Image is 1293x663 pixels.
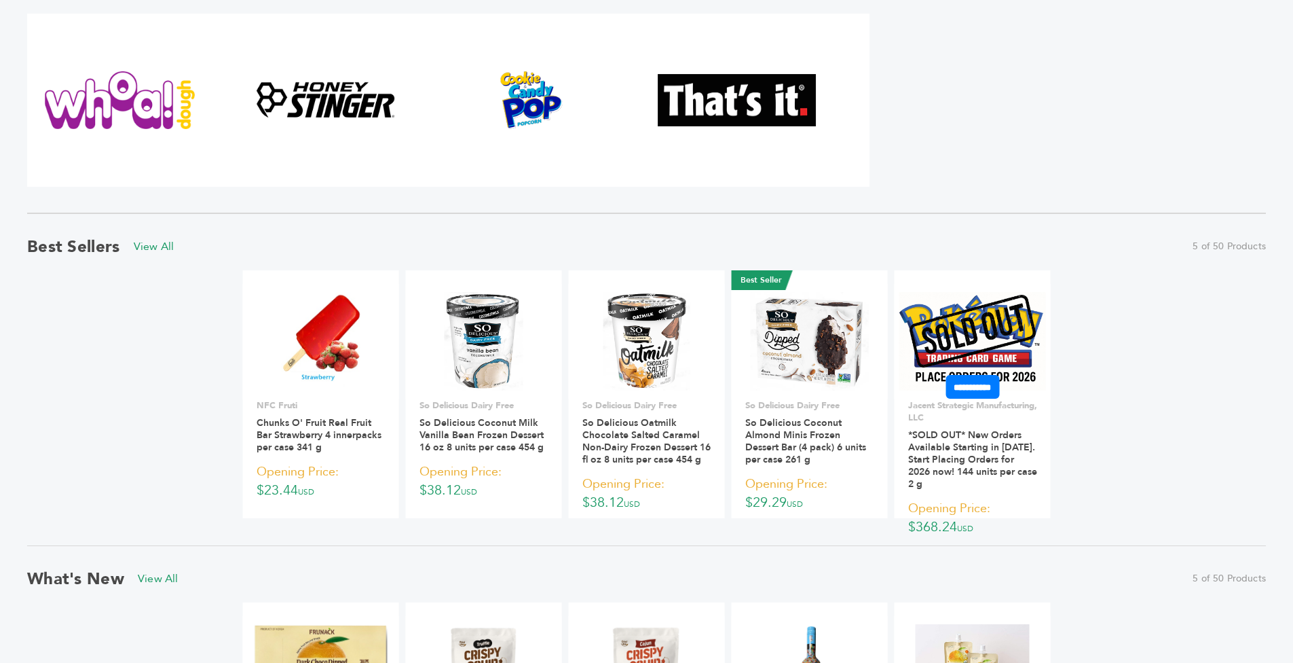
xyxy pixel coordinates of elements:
[603,292,690,390] img: So Delicious Oatmilk Chocolate Salted Caramel Non-Dairy Frozen Dessert 16 fl oz 8 units per case ...
[864,53,1022,147] img: LesserEvil
[419,399,548,412] p: So Delicious Dairy Free
[419,416,544,454] a: So Delicious Coconut Milk Vanilla Bean Frozen Dessert 16 oz 8 units per case 454 g
[787,499,803,509] span: USD
[246,76,404,124] img: Honey Stinger
[745,416,866,466] a: So Delicious Coconut Almond Minis Frozen Dessert Bar (4 pack) 6 units per case 261 g
[461,486,477,497] span: USD
[908,499,990,518] span: Opening Price:
[257,462,386,501] p: $23.44
[745,475,827,493] span: Opening Price:
[1193,572,1266,586] span: 5 of 50 Products
[658,74,816,126] img: That's It
[750,292,869,390] img: So Delicious Coconut Almond Minis Frozen Dessert Bar (4 pack) 6 units per case 261 g
[582,416,711,466] a: So Delicious Oatmilk Chocolate Salted Caramel Non-Dairy Frozen Dessert 16 fl oz 8 units per case ...
[138,571,179,586] a: View All
[257,463,339,481] span: Opening Price:
[134,239,174,254] a: View All
[1193,240,1266,253] span: 5 of 50 Products
[419,463,502,481] span: Opening Price:
[257,416,381,454] a: Chunks O' Fruit Real Fruit Bar Strawberry 4 innerpacks per case 341 g
[582,474,711,514] p: $38.12
[27,236,120,258] h2: Best Sellers
[582,475,664,493] span: Opening Price:
[624,499,640,509] span: USD
[745,399,874,412] p: So Delicious Dairy Free
[908,429,1037,490] a: *SOLD OUT* New Orders Available Starting in [DATE]. Start Placing Orders for 2026 now! 144 units ...
[745,474,874,514] p: $29.29
[908,499,1037,538] p: $368.24
[899,292,1046,391] img: *SOLD OUT* New Orders Available Starting in 2026. Start Placing Orders for 2026 now! 144 units pe...
[257,399,386,412] p: NFC Fruti
[27,568,124,590] h2: What's New
[41,71,198,129] img: Whoa Dough
[419,462,548,501] p: $38.12
[298,486,314,497] span: USD
[908,399,1037,424] p: Jacent Strategic Manufacturing, LLC
[957,523,973,534] span: USD
[445,292,523,390] img: So Delicious Coconut Milk Vanilla Bean Frozen Dessert 16 oz 8 units per case 454 g
[582,399,711,412] p: So Delicious Dairy Free
[281,292,360,390] img: Chunks O' Fruit Real Fruit Bar Strawberry 4 innerpacks per case 341 g
[453,71,610,129] img: Cookie & Candy Pop Popcorn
